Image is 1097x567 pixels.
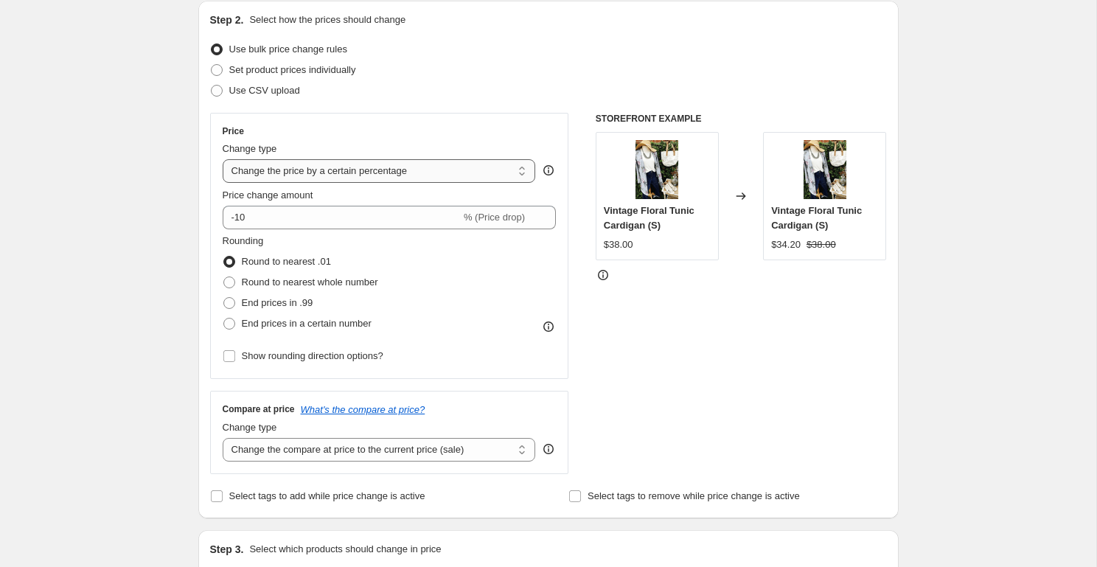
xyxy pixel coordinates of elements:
button: What's the compare at price? [301,404,425,415]
div: $34.20 [771,237,801,252]
strike: $38.00 [807,237,836,252]
span: Set product prices individually [229,64,356,75]
p: Select how the prices should change [249,13,405,27]
span: % (Price drop) [464,212,525,223]
h2: Step 3. [210,542,244,557]
span: Select tags to remove while price change is active [588,490,800,501]
h3: Compare at price [223,403,295,415]
span: Vintage Floral Tunic Cardigan (S) [771,205,862,231]
span: End prices in a certain number [242,318,372,329]
img: Screen-Shot-2019-08-15-at-1.43.26-PM-317141_80x.png [795,140,854,199]
span: Use CSV upload [229,85,300,96]
p: Select which products should change in price [249,542,441,557]
span: Round to nearest .01 [242,256,331,267]
input: -15 [223,206,461,229]
img: Screen-Shot-2019-08-15-at-1.43.26-PM-317141_80x.png [627,140,686,199]
span: Price change amount [223,189,313,201]
div: $38.00 [604,237,633,252]
div: help [541,442,556,456]
h3: Price [223,125,244,137]
span: End prices in .99 [242,297,313,308]
div: help [541,163,556,178]
span: Vintage Floral Tunic Cardigan (S) [604,205,694,231]
span: Rounding [223,235,264,246]
span: Select tags to add while price change is active [229,490,425,501]
h2: Step 2. [210,13,244,27]
span: Use bulk price change rules [229,44,347,55]
span: Change type [223,422,277,433]
h6: STOREFRONT EXAMPLE [596,113,887,125]
span: Change type [223,143,277,154]
span: Round to nearest whole number [242,276,378,288]
span: Show rounding direction options? [242,350,383,361]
